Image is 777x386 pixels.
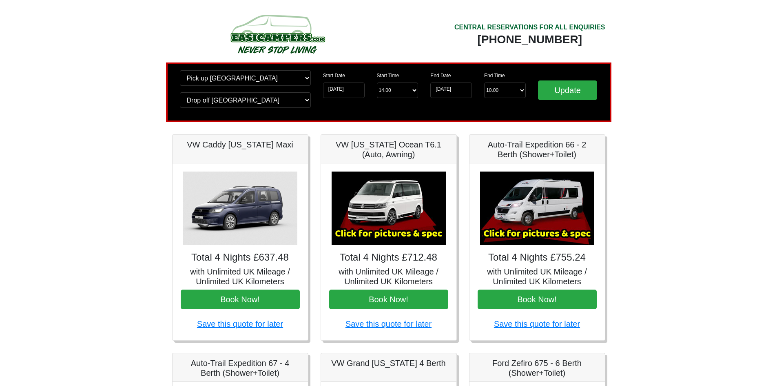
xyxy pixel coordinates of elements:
[329,140,448,159] h5: VW [US_STATE] Ocean T6.1 (Auto, Awning)
[478,290,597,309] button: Book Now!
[454,22,605,32] div: CENTRAL RESERVATIONS FOR ALL ENQUIRIES
[345,319,432,328] a: Save this quote for later
[329,358,448,368] h5: VW Grand [US_STATE] 4 Berth
[377,72,399,79] label: Start Time
[323,72,345,79] label: Start Date
[181,290,300,309] button: Book Now!
[478,140,597,159] h5: Auto-Trail Expedition 66 - 2 Berth (Shower+Toilet)
[197,319,283,328] a: Save this quote for later
[430,72,451,79] label: End Date
[494,319,580,328] a: Save this quote for later
[329,267,448,286] h5: with Unlimited UK Mileage / Unlimited UK Kilometers
[478,267,597,286] h5: with Unlimited UK Mileage / Unlimited UK Kilometers
[430,83,472,98] input: Return Date
[329,290,448,309] button: Book Now!
[484,72,505,79] label: End Time
[181,267,300,286] h5: with Unlimited UK Mileage / Unlimited UK Kilometers
[181,358,300,378] h5: Auto-Trail Expedition 67 - 4 Berth (Shower+Toilet)
[478,358,597,378] h5: Ford Zefiro 675 - 6 Berth (Shower+Toilet)
[329,252,448,263] h4: Total 4 Nights £712.48
[200,11,355,56] img: campers-checkout-logo.png
[183,172,297,245] img: VW Caddy California Maxi
[478,252,597,263] h4: Total 4 Nights £755.24
[181,140,300,149] h5: VW Caddy [US_STATE] Maxi
[454,32,605,47] div: [PHONE_NUMBER]
[332,172,446,245] img: VW California Ocean T6.1 (Auto, Awning)
[480,172,594,245] img: Auto-Trail Expedition 66 - 2 Berth (Shower+Toilet)
[538,80,598,100] input: Update
[323,83,365,98] input: Start Date
[181,252,300,263] h4: Total 4 Nights £637.48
